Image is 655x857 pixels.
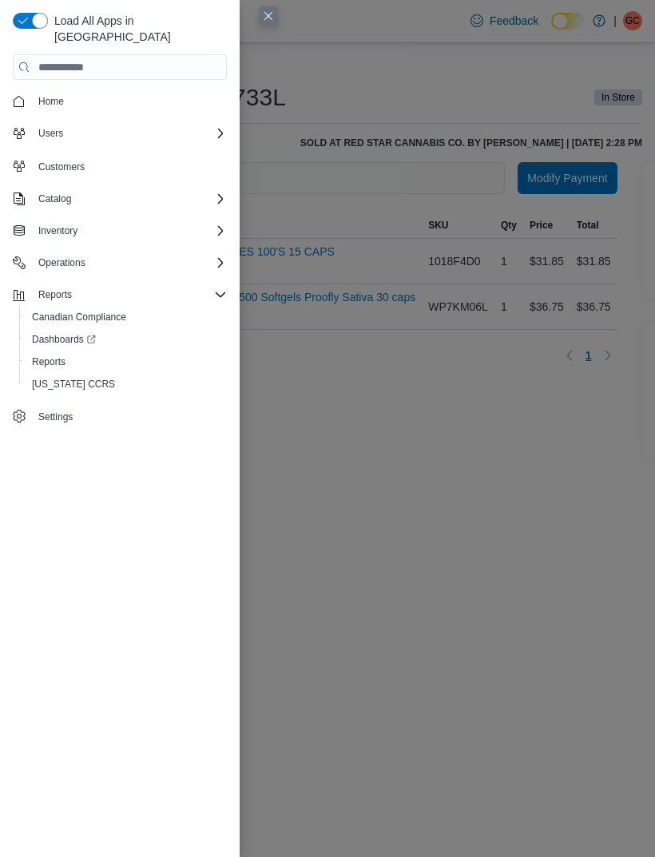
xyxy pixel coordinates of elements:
a: Dashboards [19,328,233,351]
button: Close this dialog [259,6,278,26]
a: Settings [32,407,79,427]
button: Reports [32,285,78,304]
button: Operations [6,252,233,274]
span: Dashboards [32,333,96,346]
a: Dashboards [26,330,102,349]
span: Home [32,91,227,111]
span: Operations [38,256,85,269]
span: Customers [32,156,227,176]
span: Settings [32,407,227,427]
button: Catalog [6,188,233,210]
span: Canadian Compliance [26,307,227,327]
span: Canadian Compliance [32,311,126,323]
span: Catalog [32,189,227,208]
nav: Complex example [13,83,227,431]
button: Reports [19,351,233,373]
span: Settings [38,411,73,423]
span: Dashboards [26,330,227,349]
span: Catalog [38,192,71,205]
span: Reports [26,352,227,371]
span: Home [38,95,64,108]
span: Reports [32,355,65,368]
a: [US_STATE] CCRS [26,375,121,394]
span: Washington CCRS [26,375,227,394]
a: Home [32,92,70,111]
a: Customers [32,157,91,177]
span: Load All Apps in [GEOGRAPHIC_DATA] [48,13,227,45]
button: [US_STATE] CCRS [19,373,233,395]
button: Reports [6,284,233,306]
button: Inventory [32,221,84,240]
span: Users [38,127,63,140]
button: Inventory [6,220,233,242]
span: Users [32,124,227,143]
button: Users [32,124,69,143]
button: Customers [6,154,233,177]
span: Customers [38,161,85,173]
button: Catalog [32,189,77,208]
a: Reports [26,352,72,371]
a: Canadian Compliance [26,307,133,327]
span: Inventory [32,221,227,240]
button: Canadian Compliance [19,306,233,328]
button: Operations [32,253,92,272]
span: Operations [32,253,227,272]
button: Users [6,122,233,145]
span: Reports [38,288,72,301]
span: [US_STATE] CCRS [32,378,115,391]
span: Reports [32,285,227,304]
button: Home [6,89,233,113]
button: Settings [6,405,233,428]
span: Inventory [38,224,77,237]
